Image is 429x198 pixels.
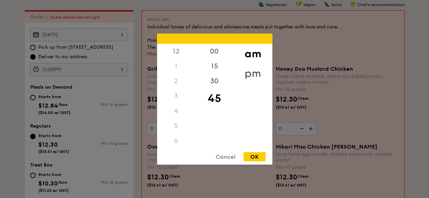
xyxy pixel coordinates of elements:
[157,118,195,133] div: 5
[157,73,195,88] div: 2
[157,88,195,103] div: 3
[234,63,272,83] div: pm
[157,59,195,73] div: 1
[195,44,234,59] div: 00
[157,133,195,148] div: 6
[157,103,195,118] div: 4
[195,88,234,108] div: 45
[209,152,242,161] div: Cancel
[234,44,272,63] div: am
[243,152,266,161] div: OK
[195,73,234,88] div: 30
[157,44,195,59] div: 12
[195,59,234,73] div: 15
